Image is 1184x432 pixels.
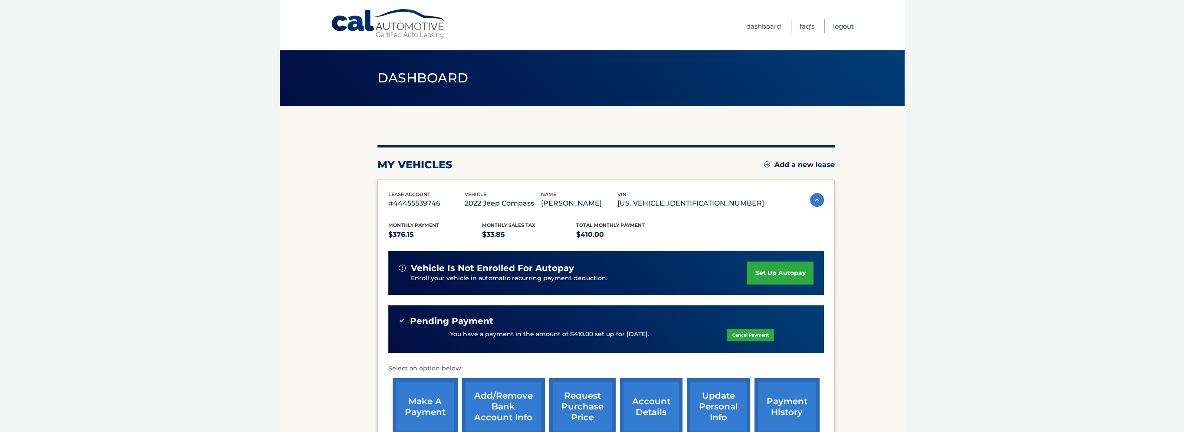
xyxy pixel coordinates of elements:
img: check-green.svg [399,317,405,324]
p: You have a payment in the amount of $410.00 set up for [DATE]. [450,330,649,339]
span: vehicle is not enrolled for autopay [411,263,574,274]
a: set up autopay [747,262,813,285]
span: Monthly Payment [388,222,439,228]
a: Logout [833,19,854,33]
img: add.svg [764,161,770,167]
p: 2022 Jeep Compass [465,197,541,209]
span: Monthly sales Tax [482,222,535,228]
p: $33.85 [482,229,576,241]
span: name [541,191,556,197]
p: #44455539746 [388,197,465,209]
img: accordion-active.svg [810,193,824,207]
a: FAQ's [800,19,814,33]
h2: my vehicles [377,158,453,171]
p: $376.15 [388,229,482,241]
p: [PERSON_NAME] [541,197,617,209]
a: Dashboard [746,19,781,33]
a: Cancel Payment [727,329,774,341]
p: Enroll your vehicle in automatic recurring payment deduction. [411,274,748,283]
p: Select an option below: [388,363,824,374]
img: alert-white.svg [399,265,406,272]
a: Add a new lease [764,160,835,169]
p: $410.00 [576,229,670,241]
span: Dashboard [377,70,469,86]
span: lease account [388,191,430,197]
span: vin [617,191,626,197]
span: vehicle [465,191,486,197]
span: Total Monthly Payment [576,222,645,228]
span: Pending Payment [410,316,493,327]
a: Cal Automotive [331,9,448,39]
p: [US_VEHICLE_IDENTIFICATION_NUMBER] [617,197,764,209]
